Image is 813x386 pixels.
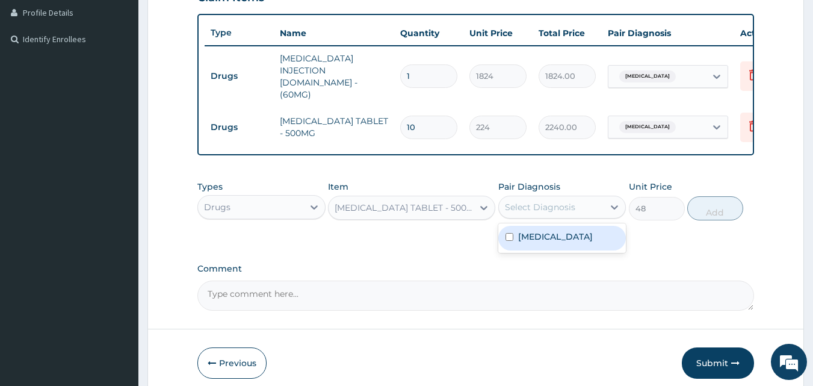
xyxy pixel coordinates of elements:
[463,21,533,45] th: Unit Price
[22,60,49,90] img: d_794563401_company_1708531726252_794563401
[335,202,474,214] div: [MEDICAL_DATA] TABLET - 500MG ([MEDICAL_DATA])
[197,347,267,379] button: Previous
[533,21,602,45] th: Total Price
[70,116,166,238] span: We're online!
[63,67,202,83] div: Chat with us now
[498,181,560,193] label: Pair Diagnosis
[687,196,743,220] button: Add
[6,258,229,300] textarea: Type your message and hit 'Enter'
[328,181,348,193] label: Item
[734,21,794,45] th: Actions
[274,46,394,107] td: [MEDICAL_DATA] INJECTION [DOMAIN_NAME] - (60MG)
[682,347,754,379] button: Submit
[629,181,672,193] label: Unit Price
[197,6,226,35] div: Minimize live chat window
[205,116,274,139] td: Drugs
[619,70,676,82] span: [MEDICAL_DATA]
[274,109,394,145] td: [MEDICAL_DATA] TABLET - 500MG
[518,231,593,243] label: [MEDICAL_DATA]
[205,22,274,44] th: Type
[205,65,274,87] td: Drugs
[204,201,230,213] div: Drugs
[394,21,463,45] th: Quantity
[197,264,755,274] label: Comment
[619,121,676,133] span: [MEDICAL_DATA]
[197,182,223,192] label: Types
[505,201,575,213] div: Select Diagnosis
[602,21,734,45] th: Pair Diagnosis
[274,21,394,45] th: Name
